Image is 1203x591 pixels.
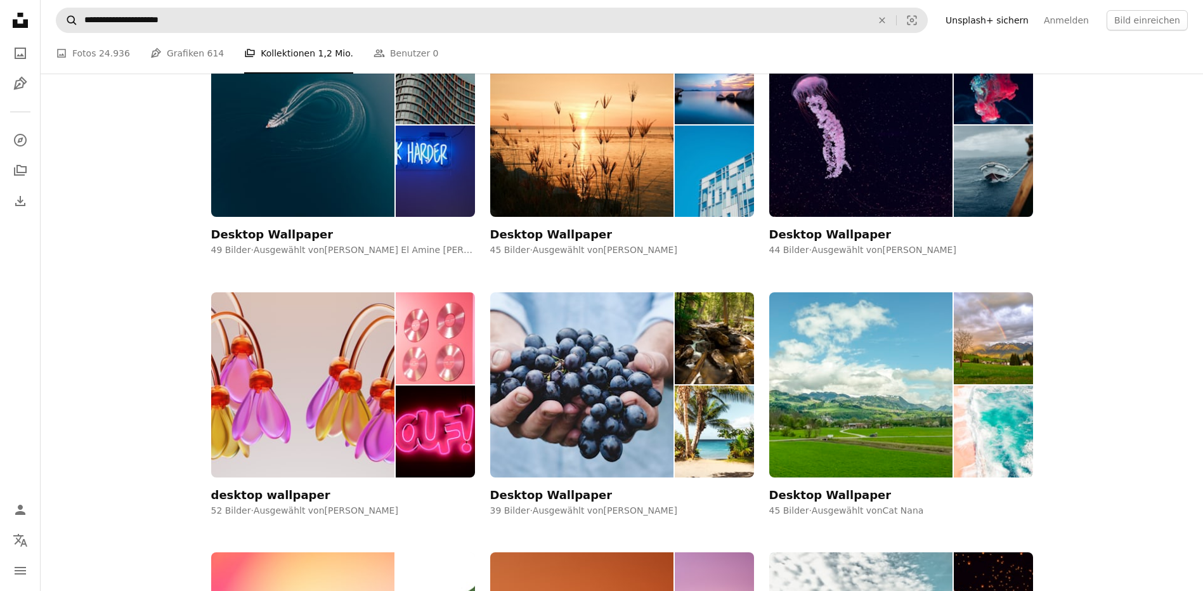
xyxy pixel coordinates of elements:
[490,505,754,517] div: 39 Bilder · Ausgewählt von [PERSON_NAME]
[8,8,33,36] a: Startseite — Unsplash
[8,41,33,66] a: Fotos
[868,8,896,32] button: Löschen
[8,158,33,183] a: Kollektionen
[207,46,224,60] span: 614
[954,386,1032,477] img: photo-1494956831732-08e8610c13ce
[396,386,474,477] img: photo-1495431299232-7a1177bc4178
[56,8,928,33] form: Finden Sie Bildmaterial auf der ganzen Webseite
[8,188,33,214] a: Bisherige Downloads
[769,32,953,217] img: photo-1599502468023-b0bde5b0b9b2
[675,32,753,124] img: photo-1598362651503-2ed675263499
[490,292,754,501] a: Desktop Wallpaper
[8,558,33,583] button: Menü
[56,8,78,32] button: Unsplash suchen
[396,292,474,384] img: photo-1529245856630-f4853233d2ea
[8,497,33,523] a: Anmelden / Registrieren
[769,292,953,477] img: photo-1558906307-7bf15132cea5
[769,244,1033,257] div: 44 Bilder · Ausgewählt von [PERSON_NAME]
[675,386,753,477] img: photo-1509233725247-49e657c54213
[56,33,130,74] a: Fotos 24.936
[211,505,475,517] div: 52 Bilder · Ausgewählt von [PERSON_NAME]
[211,32,475,241] a: Desktop Wallpaper
[954,292,1032,384] img: photo-1559722519-ea64f5f1ac77
[211,292,395,477] img: premium_photo-1736814127729-6ec1769f315e
[8,71,33,96] a: Grafiken
[675,126,753,218] img: photo-1487379595640-f04ccae706cd
[769,227,892,242] div: Desktop Wallpaper
[954,32,1032,124] img: photo-1541727687969-ce40493cd847
[490,227,613,242] div: Desktop Wallpaper
[8,528,33,553] button: Sprache
[211,227,334,242] div: Desktop Wallpaper
[433,46,439,60] span: 0
[99,46,130,60] span: 24.936
[211,32,395,217] img: photo-1686577184015-b0194035ed90
[396,126,474,218] img: photo-1468971050039-be99497410af
[769,292,1033,501] a: Desktop Wallpaper
[211,244,475,257] div: 49 Bilder · Ausgewählt von [PERSON_NAME] El Amine [PERSON_NAME]
[8,127,33,153] a: Entdecken
[938,10,1036,30] a: Unsplash+ sichern
[769,32,1033,241] a: Desktop Wallpaper
[150,33,224,74] a: Grafiken 614
[769,488,892,503] div: Desktop Wallpaper
[954,126,1032,218] img: photo-1738430275589-2cd3d0d0d57a
[490,292,674,477] img: photo-1423483641154-5411ec9c0ddf
[675,292,753,384] img: photo-1506475018410-16e2665d1a90
[396,32,474,124] img: photo-1683953233874-6abf2b11c8e9
[490,32,674,217] img: photo-1742391661940-eb4463e7c032
[490,488,613,503] div: Desktop Wallpaper
[490,244,754,257] div: 45 Bilder · Ausgewählt von [PERSON_NAME]
[211,488,330,503] div: desktop wallpaper
[211,292,475,501] a: desktop wallpaper
[1107,10,1188,30] button: Bild einreichen
[374,33,439,74] a: Benutzer 0
[769,505,1033,517] div: 45 Bilder · Ausgewählt von Cat Nana
[490,32,754,241] a: Desktop Wallpaper
[897,8,927,32] button: Visuelle Suche
[1036,10,1096,30] a: Anmelden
